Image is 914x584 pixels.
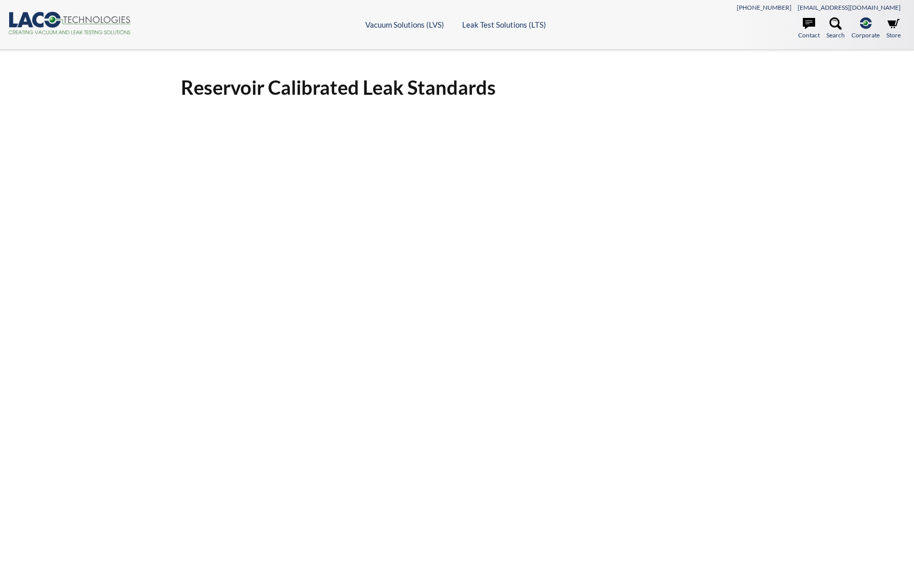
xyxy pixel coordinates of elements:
span: Corporate [851,30,880,40]
a: [EMAIL_ADDRESS][DOMAIN_NAME] [798,4,901,11]
a: [PHONE_NUMBER] [737,4,792,11]
a: Leak Test Solutions (LTS) [462,20,546,29]
a: Contact [798,17,820,40]
a: Search [826,17,845,40]
a: Vacuum Solutions (LVS) [365,20,444,29]
a: Store [886,17,901,40]
h1: Reservoir Calibrated Leak Standards [181,75,733,100]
